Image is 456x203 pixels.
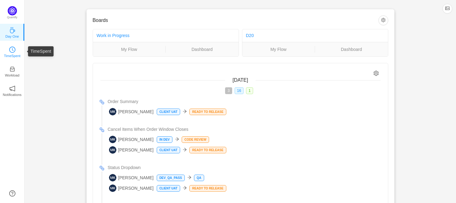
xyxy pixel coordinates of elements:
img: MK [109,136,116,143]
i: icon: arrow-right [183,186,187,190]
a: icon: question-circle [9,190,15,197]
i: icon: arrow-right [175,137,179,141]
span: [DATE] [232,77,248,83]
p: Code Review [182,137,209,143]
i: icon: clock-circle [9,47,15,53]
i: icon: arrow-right [183,109,187,114]
img: MK [109,108,116,115]
img: MK [109,174,116,181]
p: Quantify [7,15,18,20]
a: My Flow [242,46,315,53]
a: Status Dropdown [108,164,381,171]
span: Order Summary [108,98,139,105]
span: [PERSON_NAME] [109,174,154,181]
p: Day One [5,34,19,39]
i: icon: coffee [9,27,15,33]
p: Ready to Release [190,185,226,191]
p: Ready to Release [190,147,226,153]
span: [PERSON_NAME] [109,184,154,192]
p: Workload [5,72,19,78]
span: Cancel Items When Order Window Closes [108,126,188,133]
span: 16 [235,87,244,94]
i: icon: arrow-right [183,147,187,152]
a: My Flow [93,46,166,53]
p: QA [194,175,204,181]
button: icon: picture [442,4,452,14]
span: 3 [225,87,232,94]
h3: Boards [93,17,378,23]
p: Client UAT [157,185,180,191]
a: icon: inboxWorkload [9,68,15,74]
img: MK [109,146,116,154]
span: Status Dropdown [108,164,141,171]
p: Client UAT [157,147,180,153]
img: MK [109,184,116,192]
a: icon: notificationNotifications [9,87,15,93]
p: Dev_QA_Pass [157,175,184,181]
a: Order Summary [108,98,381,105]
a: Cancel Items When Order Window Closes [108,126,381,133]
a: Dashboard [166,46,239,53]
img: Quantify [8,6,17,15]
p: In Dev [157,137,172,143]
a: icon: clock-circleTimeSpent [9,48,15,55]
span: 1 [246,87,253,94]
span: [PERSON_NAME] [109,136,154,143]
a: Work in Progress [97,33,130,38]
p: Client UAT [157,109,180,115]
p: Notifications [3,92,22,97]
a: Dashboard [315,46,388,53]
i: icon: setting [373,71,379,76]
i: icon: notification [9,85,15,92]
i: icon: inbox [9,66,15,72]
a: D20 [246,33,254,38]
span: [PERSON_NAME] [109,108,154,115]
button: icon: setting [378,15,388,25]
i: icon: arrow-right [187,175,192,180]
p: TimeSpent [4,53,21,59]
span: [PERSON_NAME] [109,146,154,154]
a: icon: coffeeDay One [9,29,15,35]
p: Ready to Release [190,109,226,115]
